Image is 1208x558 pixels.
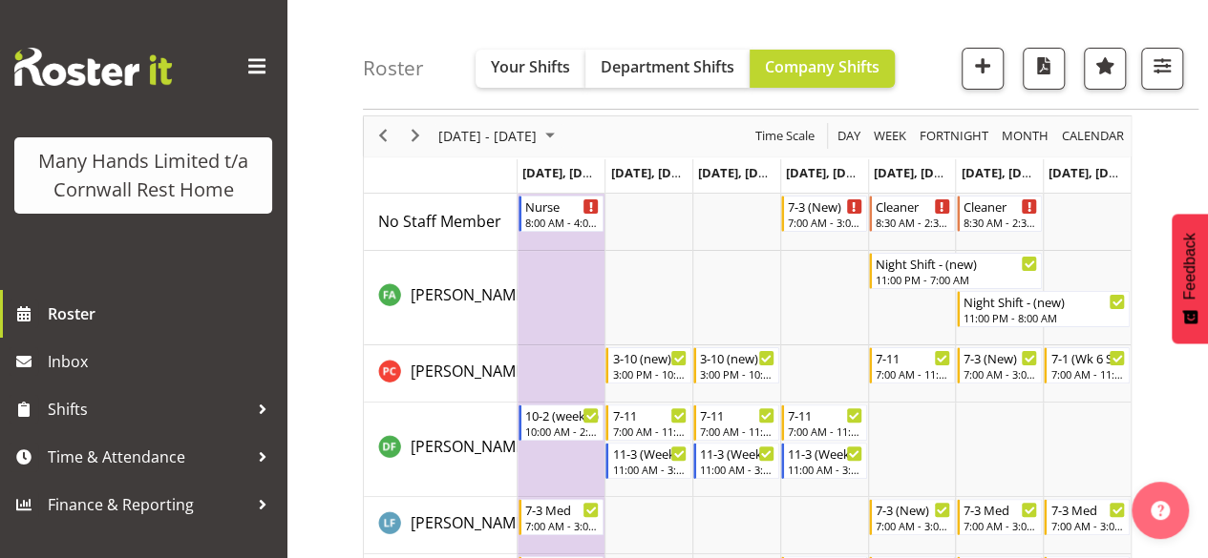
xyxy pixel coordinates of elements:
a: [PERSON_NAME] [411,283,529,306]
div: No Staff Member"s event - Cleaner Begin From Friday, September 26, 2025 at 8:30:00 AM GMT+12:00 E... [869,196,955,232]
div: 7-1 (Wk 6 Sun) [1050,348,1125,367]
div: Fairbrother, Deborah"s event - 11-3 (Week 6) Begin From Thursday, September 25, 2025 at 11:00:00 ... [781,443,867,479]
div: 7-3 Med [964,500,1038,519]
div: Night Shift - (new) [964,292,1126,311]
div: 11-3 (Week 6) [700,444,774,463]
div: next period [399,116,432,156]
div: 7-3 Med [1050,500,1125,519]
span: Shifts [48,395,248,424]
span: Day [836,124,862,148]
div: 11-3 (Week 6) [788,444,862,463]
div: September 22 - 28, 2025 [432,116,566,156]
div: Nurse [525,196,600,216]
span: [DATE], [DATE] [610,164,697,181]
div: 11:00 AM - 3:00 PM [612,462,687,477]
div: 7:00 AM - 3:00 PM [964,366,1038,382]
div: Night Shift - (new) [876,254,1038,273]
div: 7-3 Med [525,500,600,519]
button: September 2025 [435,124,563,148]
button: Department Shifts [585,50,750,88]
span: [DATE], [DATE] [1049,164,1135,181]
div: Many Hands Limited t/a Cornwall Rest Home [33,147,253,204]
div: 3-10 (new) [612,348,687,367]
button: Feedback - Show survey [1172,214,1208,343]
div: 7-3 (New) [876,500,950,519]
a: [PERSON_NAME] [411,511,529,534]
div: 7:00 AM - 3:00 PM [964,518,1038,533]
div: No Staff Member"s event - 7-3 (New) Begin From Thursday, September 25, 2025 at 7:00:00 AM GMT+12:... [781,196,867,232]
button: Previous [371,124,396,148]
div: 3-10 (new) [700,348,774,367]
div: 7:00 AM - 11:00 AM [612,424,687,439]
div: 7:00 AM - 3:00 PM [1050,518,1125,533]
div: Cleaner [876,196,950,216]
button: Time Scale [752,124,818,148]
span: Your Shifts [491,56,570,77]
span: [DATE], [DATE] [698,164,785,181]
div: 7-11 [788,405,862,424]
span: calendar [1060,124,1126,148]
span: [DATE], [DATE] [961,164,1048,181]
div: 7:00 AM - 11:00 AM [700,424,774,439]
div: previous period [367,116,399,156]
button: Fortnight [917,124,992,148]
button: Your Shifts [476,50,585,88]
div: Fairbrother, Deborah"s event - 11-3 (Week 6) Begin From Wednesday, September 24, 2025 at 11:00:00... [693,443,779,479]
td: Fairbrother, Deborah resource [364,403,518,497]
div: 7-11 [700,405,774,424]
span: Inbox [48,347,277,376]
div: Fairbrother, Deborah"s event - 7-11 Begin From Tuesday, September 23, 2025 at 7:00:00 AM GMT+12:0... [605,404,691,441]
div: Fairbrother, Deborah"s event - 11-3 (Week 6) Begin From Tuesday, September 23, 2025 at 11:00:00 A... [605,443,691,479]
button: Company Shifts [750,50,895,88]
span: Month [1000,124,1050,148]
div: Chand, Pretika"s event - 3-10 (new) Begin From Tuesday, September 23, 2025 at 3:00:00 PM GMT+12:0... [605,347,691,383]
div: 10-2 (week 6) [525,405,600,424]
span: [DATE], [DATE] [874,164,961,181]
span: Company Shifts [765,56,880,77]
div: No Staff Member"s event - Nurse Begin From Monday, September 22, 2025 at 8:00:00 AM GMT+12:00 End... [519,196,604,232]
span: Time & Attendance [48,443,248,471]
span: Department Shifts [601,56,734,77]
div: Cleaner [964,196,1038,216]
div: Chand, Pretika"s event - 7-3 (New) Begin From Saturday, September 27, 2025 at 7:00:00 AM GMT+12:0... [957,347,1043,383]
a: No Staff Member [378,210,501,233]
button: Month [1059,124,1128,148]
div: 7:00 AM - 11:00 AM [788,424,862,439]
span: Roster [48,300,277,328]
span: [PERSON_NAME] [411,436,529,457]
button: Add a new shift [962,48,1004,90]
button: Download a PDF of the roster according to the set date range. [1023,48,1065,90]
img: help-xxl-2.png [1151,501,1170,520]
div: 7-3 (New) [964,348,1038,367]
div: 11:00 AM - 3:00 PM [700,462,774,477]
div: 7:00 AM - 3:00 PM [788,215,862,230]
div: 8:30 AM - 2:30 PM [964,215,1038,230]
span: [PERSON_NAME] [411,361,529,382]
span: Feedback [1181,233,1198,300]
div: Flynn, Leeane"s event - 7-3 Med Begin From Saturday, September 27, 2025 at 7:00:00 AM GMT+12:00 E... [957,499,1043,535]
button: Filter Shifts [1141,48,1183,90]
td: No Staff Member resource [364,194,518,251]
div: Flynn, Leeane"s event - 7-3 Med Begin From Sunday, September 28, 2025 at 7:00:00 AM GMT+13:00 End... [1044,499,1130,535]
div: Flynn, Leeane"s event - 7-3 (New) Begin From Friday, September 26, 2025 at 7:00:00 AM GMT+12:00 E... [869,499,955,535]
div: 3:00 PM - 10:00 PM [700,366,774,382]
h4: Roster [363,57,424,79]
div: Chand, Pretika"s event - 3-10 (new) Begin From Wednesday, September 24, 2025 at 3:00:00 PM GMT+12... [693,347,779,383]
div: Adams, Fran"s event - Night Shift - (new) Begin From Friday, September 26, 2025 at 11:00:00 PM GM... [869,253,1043,289]
div: 7-11 [876,348,950,367]
span: Finance & Reporting [48,490,248,519]
div: 11:00 PM - 8:00 AM [964,310,1126,325]
span: Fortnight [918,124,990,148]
div: 11:00 PM - 7:00 AM [876,272,1038,287]
div: Fairbrother, Deborah"s event - 10-2 (week 6) Begin From Monday, September 22, 2025 at 10:00:00 AM... [519,404,604,441]
div: 8:00 AM - 4:00 PM [525,215,600,230]
div: 8:30 AM - 2:30 PM [876,215,950,230]
button: Timeline Month [999,124,1052,148]
div: Adams, Fran"s event - Night Shift - (new) Begin From Saturday, September 27, 2025 at 11:00:00 PM ... [957,291,1131,327]
div: 7:00 AM - 11:00 AM [876,366,950,382]
div: 11-3 (Week 6) [612,444,687,463]
button: Timeline Week [871,124,910,148]
button: Highlight an important date within the roster. [1084,48,1126,90]
div: Chand, Pretika"s event - 7-11 Begin From Friday, September 26, 2025 at 7:00:00 AM GMT+12:00 Ends ... [869,347,955,383]
a: [PERSON_NAME] [411,360,529,382]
